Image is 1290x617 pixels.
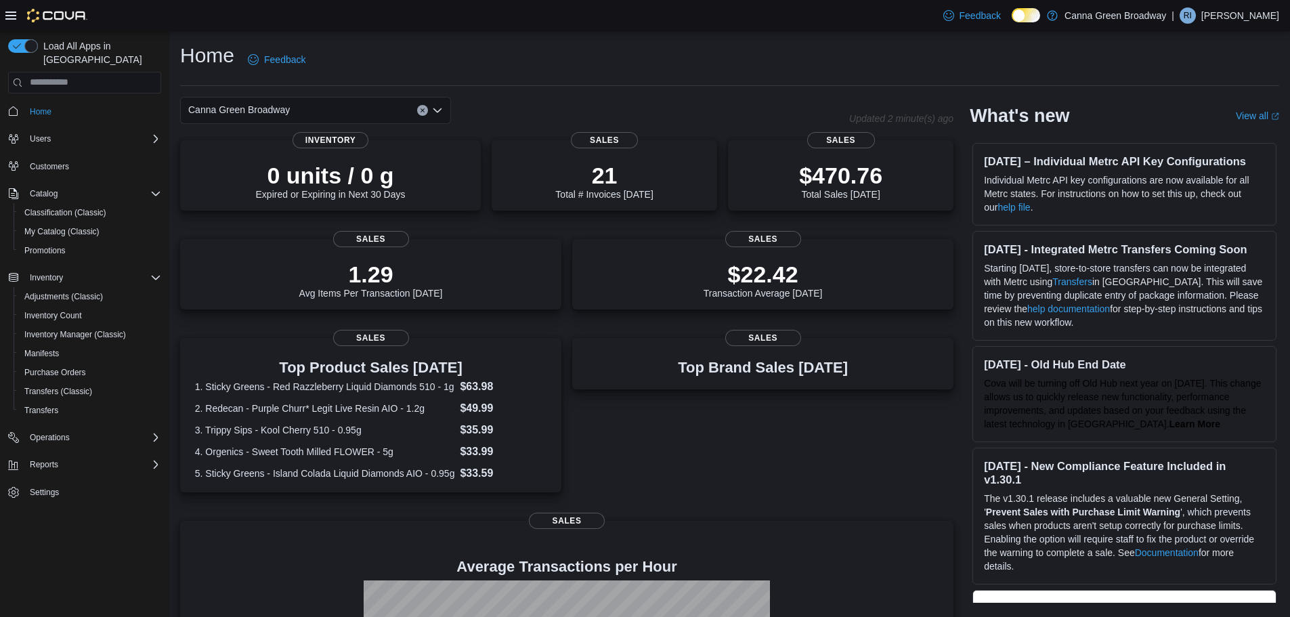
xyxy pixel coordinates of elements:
button: Promotions [14,241,167,260]
button: Operations [3,428,167,447]
button: Users [3,129,167,148]
a: View allExternal link [1236,110,1279,121]
dd: $35.99 [460,422,546,438]
span: Classification (Classic) [24,207,106,218]
span: Settings [30,487,59,498]
h3: Top Brand Sales [DATE] [678,360,848,376]
div: Avg Items Per Transaction [DATE] [299,261,443,299]
span: Catalog [30,188,58,199]
dt: 5. Sticky Greens - Island Colada Liquid Diamonds AIO - 0.95g [195,467,455,480]
span: Inventory Manager (Classic) [19,326,161,343]
span: RI [1184,7,1192,24]
span: Home [30,106,51,117]
dt: 4. Orgenics - Sweet Tooth Milled FLOWER - 5g [195,445,455,459]
button: My Catalog (Classic) [14,222,167,241]
input: Dark Mode [1012,8,1040,22]
span: Sales [333,330,409,346]
span: Adjustments (Classic) [24,291,103,302]
p: 1.29 [299,261,443,288]
span: Transfers [24,405,58,416]
nav: Complex example [8,96,161,538]
span: Catalog [24,186,161,202]
dt: 2. Redecan - Purple Churr* Legit Live Resin AIO - 1.2g [195,402,455,415]
span: Sales [529,513,605,529]
button: Purchase Orders [14,363,167,382]
span: Inventory Count [24,310,82,321]
span: Load All Apps in [GEOGRAPHIC_DATA] [38,39,161,66]
dd: $33.99 [460,444,546,460]
span: Home [24,103,161,120]
span: Inventory [293,132,368,148]
span: Sales [725,231,801,247]
a: Inventory Manager (Classic) [19,326,131,343]
span: Operations [30,432,70,443]
span: Customers [24,158,161,175]
span: Transfers (Classic) [19,383,161,400]
h3: [DATE] - New Compliance Feature Included in v1.30.1 [984,459,1265,486]
dd: $49.99 [460,400,546,417]
p: | [1171,7,1174,24]
span: Cova will be turning off Old Hub next year on [DATE]. This change allows us to quickly release ne... [984,378,1261,429]
a: Settings [24,484,64,501]
p: Starting [DATE], store-to-store transfers can now be integrated with Metrc using in [GEOGRAPHIC_D... [984,261,1265,329]
h1: Home [180,42,234,69]
a: Learn More [1169,419,1220,429]
a: Customers [24,158,74,175]
button: Operations [24,429,75,446]
p: The v1.30.1 release includes a valuable new General Setting, ' ', which prevents sales when produ... [984,492,1265,573]
span: Sales [807,132,875,148]
span: Purchase Orders [19,364,161,381]
a: My Catalog (Classic) [19,224,105,240]
span: Users [24,131,161,147]
span: Classification (Classic) [19,205,161,221]
a: Adjustments (Classic) [19,289,108,305]
p: $22.42 [704,261,823,288]
span: Inventory Count [19,307,161,324]
a: Promotions [19,242,71,259]
a: help file [997,202,1030,213]
button: Home [3,102,167,121]
div: Expired or Expiring in Next 30 Days [256,162,406,200]
button: Reports [3,455,167,474]
strong: Prevent Sales with Purchase Limit Warning [986,507,1180,517]
p: 21 [555,162,653,189]
span: Dark Mode [1012,22,1012,23]
span: Purchase Orders [24,367,86,378]
span: Operations [24,429,161,446]
button: Adjustments (Classic) [14,287,167,306]
span: Feedback [264,53,305,66]
span: Sales [571,132,639,148]
span: Inventory [30,272,63,283]
div: Raven Irwin [1180,7,1196,24]
a: Transfers [1052,276,1092,287]
button: Catalog [3,184,167,203]
span: Feedback [960,9,1001,22]
p: [PERSON_NAME] [1201,7,1279,24]
img: Cova [27,9,87,22]
button: Reports [24,456,64,473]
button: Transfers [14,401,167,420]
button: Users [24,131,56,147]
button: Manifests [14,344,167,363]
span: Promotions [24,245,66,256]
a: help documentation [1027,303,1110,314]
a: Transfers (Classic) [19,383,98,400]
dt: 1. Sticky Greens - Red Razzleberry Liquid Diamonds 510 - 1g [195,380,455,393]
div: Total Sales [DATE] [799,162,882,200]
span: Manifests [24,348,59,359]
h2: What's new [970,105,1069,127]
div: Transaction Average [DATE] [704,261,823,299]
p: $470.76 [799,162,882,189]
span: Transfers [19,402,161,419]
h4: Average Transactions per Hour [191,559,943,575]
span: Inventory Manager (Classic) [24,329,126,340]
a: Classification (Classic) [19,205,112,221]
button: Customers [3,156,167,176]
p: 0 units / 0 g [256,162,406,189]
span: Promotions [19,242,161,259]
svg: External link [1271,112,1279,121]
dt: 3. Trippy Sips - Kool Cherry 510 - 0.95g [195,423,455,437]
dd: $33.59 [460,465,546,482]
button: Catalog [24,186,63,202]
